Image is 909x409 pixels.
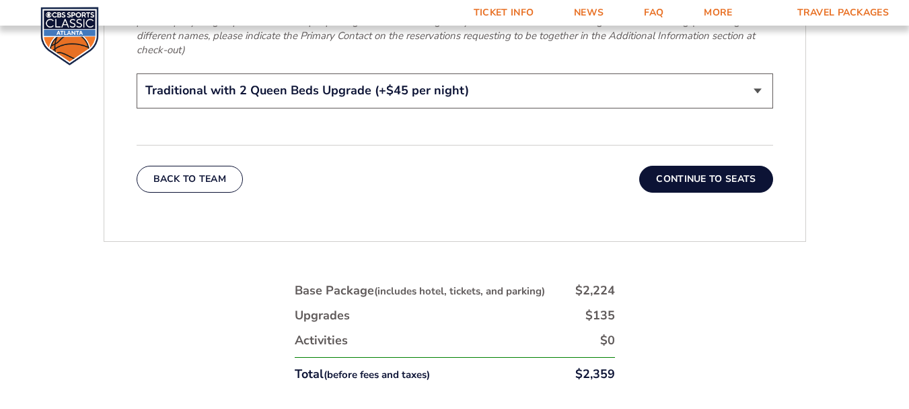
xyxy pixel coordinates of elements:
img: CBS Sports Classic [40,7,99,65]
div: Base Package [295,282,545,299]
small: (includes hotel, tickets, and parking) [374,284,545,298]
div: Total [295,366,430,383]
div: $135 [585,307,615,324]
button: Continue To Seats [639,166,772,193]
div: Upgrades [295,307,350,324]
div: $2,359 [575,366,615,383]
div: $2,224 [575,282,615,299]
em: Please note: each travel package includes one hotel room/suite for the total number of People sel... [137,1,769,57]
div: $0 [600,332,615,349]
div: Activities [295,332,348,349]
button: Back To Team [137,166,244,193]
small: (before fees and taxes) [324,368,430,381]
